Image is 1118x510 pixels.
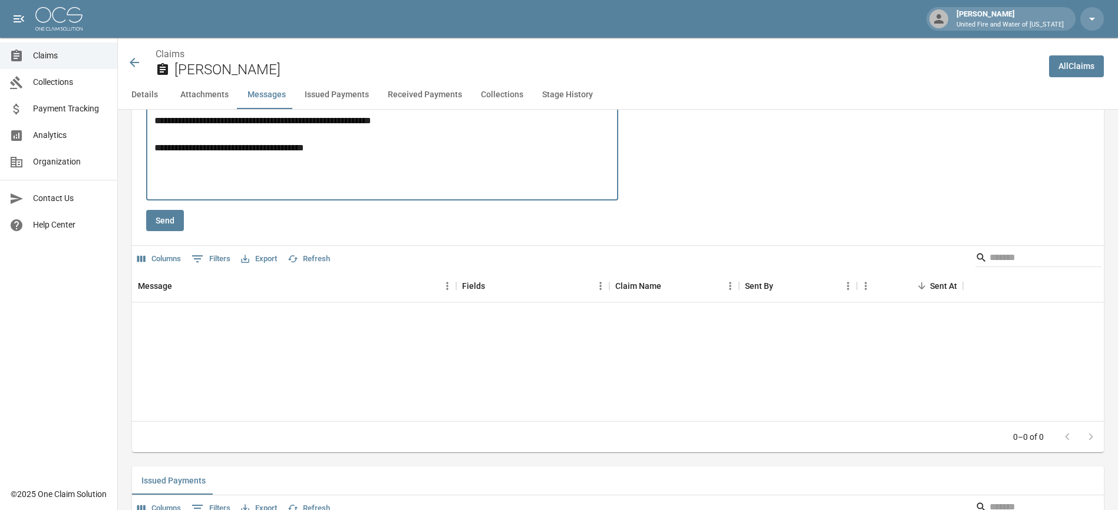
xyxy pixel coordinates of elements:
[773,278,790,294] button: Sort
[462,269,485,302] div: Fields
[33,76,108,88] span: Collections
[138,269,172,302] div: Message
[33,50,108,62] span: Claims
[238,250,280,268] button: Export
[156,47,1040,61] nav: breadcrumb
[739,269,857,302] div: Sent By
[118,81,171,109] button: Details
[33,129,108,142] span: Analytics
[1013,431,1044,443] p: 0–0 of 0
[295,81,378,109] button: Issued Payments
[11,488,107,500] div: © 2025 One Claim Solution
[238,81,295,109] button: Messages
[171,81,238,109] button: Attachments
[33,192,108,205] span: Contact Us
[118,81,1118,109] div: anchor tabs
[174,61,1040,78] h2: [PERSON_NAME]
[857,269,963,302] div: Sent At
[533,81,602,109] button: Stage History
[975,248,1101,269] div: Search
[930,269,957,302] div: Sent At
[35,7,83,31] img: ocs-logo-white-transparent.png
[952,8,1068,29] div: [PERSON_NAME]
[33,219,108,231] span: Help Center
[134,250,184,268] button: Select columns
[957,20,1064,30] p: United Fire and Water of [US_STATE]
[33,103,108,115] span: Payment Tracking
[285,250,333,268] button: Refresh
[615,269,661,302] div: Claim Name
[132,466,215,495] button: Issued Payments
[438,277,456,295] button: Menu
[1049,55,1104,77] a: AllClaims
[156,48,184,60] a: Claims
[33,156,108,168] span: Organization
[592,277,609,295] button: Menu
[609,269,739,302] div: Claim Name
[132,269,456,302] div: Message
[132,466,1104,495] div: related-list tabs
[857,277,875,295] button: Menu
[745,269,773,302] div: Sent By
[839,277,857,295] button: Menu
[189,249,233,268] button: Show filters
[471,81,533,109] button: Collections
[485,278,502,294] button: Sort
[7,7,31,31] button: open drawer
[378,81,471,109] button: Received Payments
[721,277,739,295] button: Menu
[172,278,189,294] button: Sort
[913,278,930,294] button: Sort
[456,269,609,302] div: Fields
[146,210,184,232] button: Send
[661,278,678,294] button: Sort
